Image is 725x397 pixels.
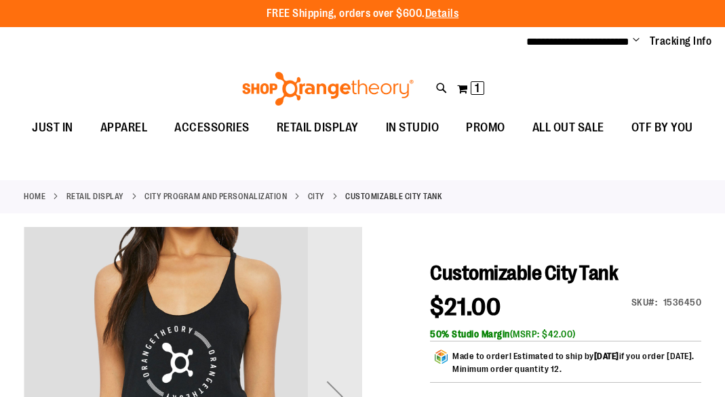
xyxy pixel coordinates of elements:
[430,262,618,285] span: Customizable City Tank
[663,295,702,309] div: 1536450
[32,112,73,143] span: JUST IN
[430,327,701,341] div: (MSRP: $42.00)
[631,297,658,308] strong: SKU
[650,34,712,49] a: Tracking Info
[240,72,416,106] img: Shop Orangetheory
[430,293,501,321] span: $21.00
[466,112,505,143] span: PROMO
[345,190,442,203] strong: Customizable City Tank
[452,350,694,382] div: Made to order! Estimated to ship by if you order [DATE].
[174,112,250,143] span: ACCESSORIES
[594,351,619,361] span: [DATE]
[452,362,694,375] p: Minimum order quantity 12.
[532,112,604,143] span: ALL OUT SALE
[430,329,510,339] b: 50% Studio Margin
[308,190,325,203] a: City
[633,35,640,48] button: Account menu
[267,6,459,22] p: FREE Shipping, orders over $600.
[631,112,693,143] span: OTF BY YOU
[475,81,479,95] span: 1
[277,112,359,143] span: RETAIL DISPLAY
[425,7,459,20] a: Details
[24,190,45,203] a: Home
[144,190,287,203] a: CITY PROGRAM AND PERSONALIZATION
[66,190,124,203] a: RETAIL DISPLAY
[100,112,148,143] span: APPAREL
[386,112,439,143] span: IN STUDIO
